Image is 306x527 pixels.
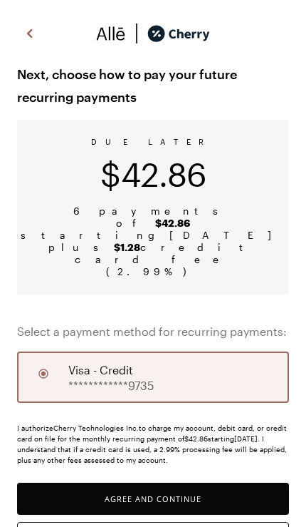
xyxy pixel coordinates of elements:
span: 6 payments of [34,205,272,229]
b: $1.28 [114,241,140,253]
span: plus credit card fee ( 2.99 %) [34,241,272,277]
span: visa - credit [68,362,133,379]
button: Agree and Continue [17,483,289,515]
img: svg%3e [96,23,126,44]
span: Next, choose how to pay your future recurring payments [17,63,289,108]
div: I authorize Cherry Technologies Inc. to charge my account, debit card, or credit card on file for... [17,423,289,466]
span: Select a payment method for recurring payments: [17,323,289,340]
img: svg%3e [126,23,147,44]
b: $42.86 [155,217,190,229]
span: $42.86 [100,155,206,193]
img: svg%3e [21,23,38,44]
span: DUE LATER [91,137,215,146]
img: cherry_black_logo-DrOE_MJI.svg [147,23,210,44]
span: starting [DATE] [21,229,285,241]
